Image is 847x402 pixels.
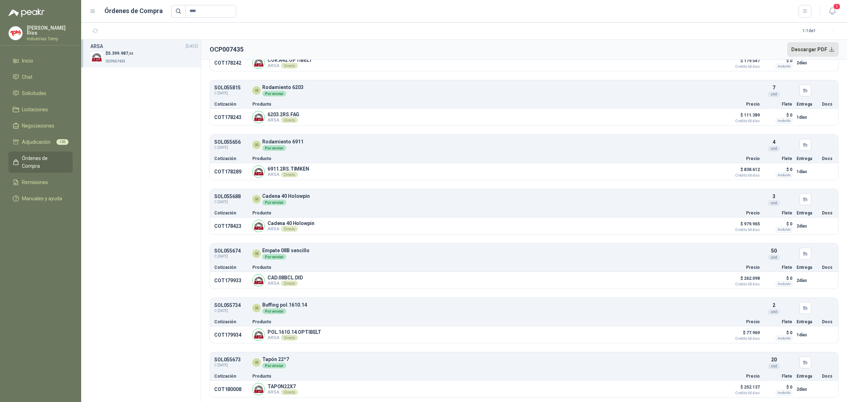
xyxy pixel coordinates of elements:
p: 2 [773,301,775,309]
div: Por enviar [262,145,286,151]
div: und [768,200,780,206]
span: C: [DATE] [214,254,241,259]
p: ARSA [268,280,303,286]
p: Flete [764,265,792,270]
p: ARSA [268,172,309,177]
div: und [768,363,780,369]
p: Docs [822,102,834,106]
div: Incluido [776,390,792,396]
span: Adjudicación [22,138,50,146]
p: 2 días [797,385,818,394]
p: COR.A42.OPTIBELT [268,57,312,63]
span: Negociaciones [22,122,54,130]
div: Incluido [776,336,792,341]
p: Cotización [214,102,248,106]
img: Company Logo [253,274,264,286]
p: Cadena 40 Holowpin [262,194,310,199]
p: $ 262.098 [725,274,760,286]
p: $ 0 [764,220,792,228]
p: 20 [771,356,777,363]
p: SOL055674 [214,248,241,254]
p: 2 días [797,59,818,67]
p: Rodamiento 6911 [262,139,304,144]
span: Crédito 60 días [725,174,760,177]
div: Incluido [776,227,792,232]
div: IR [252,249,261,258]
p: Cotización [214,265,248,270]
span: Crédito 60 días [725,228,760,232]
span: 145 [56,139,68,145]
p: Flete [764,320,792,324]
img: Company Logo [253,220,264,232]
img: Company Logo [253,383,264,395]
span: Crédito 60 días [725,65,760,69]
p: Entrega [797,320,818,324]
p: $ 0 [764,329,792,337]
span: C: [DATE] [214,90,241,96]
span: 5.399.987 [108,51,133,56]
p: SOL055734 [214,303,241,308]
span: [DATE] [186,43,198,50]
a: Chat [8,70,73,84]
div: Por enviar [262,91,286,96]
p: Cotización [214,211,248,215]
span: C: [DATE] [214,145,241,150]
div: IR [252,86,261,95]
img: Company Logo [90,51,103,64]
p: Precio [725,374,760,378]
p: Entrega [797,265,818,270]
p: Docs [822,265,834,270]
a: Solicitudes [8,87,73,100]
p: $ 0 [764,383,792,391]
span: C: [DATE] [214,362,241,368]
p: Cotización [214,156,248,161]
p: COT180008 [214,386,248,392]
p: Flete [764,374,792,378]
p: Producto [252,374,720,378]
span: Crédito 60 días [725,337,760,341]
span: C: [DATE] [214,308,241,314]
p: Producto [252,320,720,324]
p: Flete [764,102,792,106]
div: und [768,309,780,315]
div: IR [252,358,261,367]
img: Company Logo [9,26,22,40]
div: Incluido [776,118,792,124]
p: Producto [252,102,720,106]
p: 1 días [797,331,818,339]
p: $ 77.969 [725,329,760,341]
a: Remisiones [8,176,73,189]
span: Crédito 60 días [725,283,760,286]
div: Por enviar [262,254,286,260]
p: 7 [773,84,775,91]
p: TAPON22X7 [268,384,298,389]
span: OCP007435 [106,59,125,63]
p: 6911.2RS.TIMKEN [268,166,309,172]
p: Docs [822,211,834,215]
p: 2 días [797,222,818,230]
p: COT179933 [214,278,248,283]
div: IR [252,304,261,312]
p: Producto [252,265,720,270]
p: Precio [725,156,760,161]
img: Company Logo [253,166,264,177]
div: Directo [281,117,298,123]
div: Incluido [776,64,792,69]
span: ,95 [128,52,133,55]
img: Company Logo [253,329,264,341]
p: $ 252.137 [725,383,760,395]
div: Por enviar [262,200,286,205]
p: $ 0 [764,111,792,119]
a: Órdenes de Compra [8,152,73,173]
p: $ 0 [764,165,792,174]
p: Cotización [214,374,248,378]
p: [PERSON_NAME] Ríos [27,25,73,35]
p: SOL055656 [214,140,241,145]
p: 6203.2RS.FAG [268,112,299,117]
p: Industrias Tomy [27,37,73,41]
button: 1 [826,5,839,18]
div: Directo [281,389,298,395]
p: Flete [764,156,792,161]
p: COT178289 [214,169,248,175]
div: und [768,255,780,260]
